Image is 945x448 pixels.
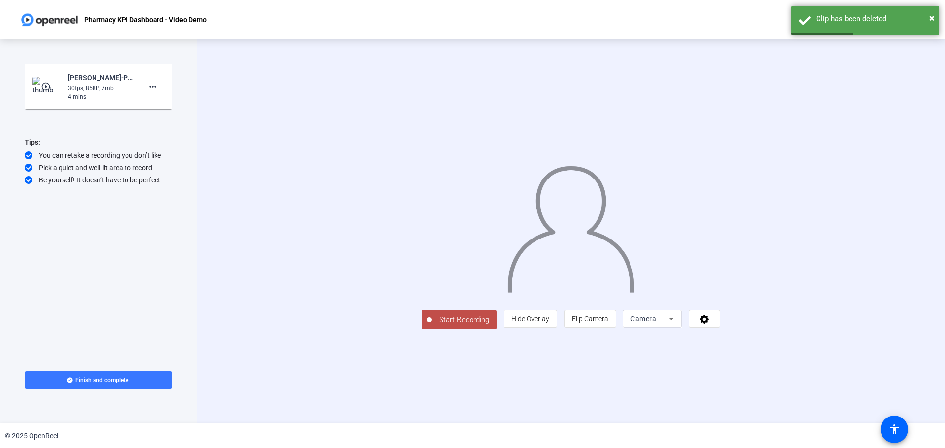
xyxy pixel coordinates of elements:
[504,310,557,328] button: Hide Overlay
[630,315,656,323] span: Camera
[506,158,635,293] img: overlay
[84,14,207,26] p: Pharmacy KPI Dashboard - Video Demo
[20,10,79,30] img: OpenReel logo
[68,84,134,92] div: 30fps, 858P, 7mb
[25,371,172,389] button: Finish and complete
[564,310,616,328] button: Flip Camera
[572,315,608,323] span: Flip Camera
[422,310,497,329] button: Start Recording
[929,12,935,24] span: ×
[5,431,58,441] div: © 2025 OpenReel
[25,163,172,173] div: Pick a quiet and well-lit area to record
[68,72,134,84] div: [PERSON_NAME]-Pharmacy KPI Dashboard - Video Demo-Pharmacy KPI Dashboard - Video Demo-17598921474...
[511,315,549,323] span: Hide Overlay
[68,92,134,101] div: 4 mins
[41,82,53,91] mat-icon: play_circle_outline
[432,314,497,326] span: Start Recording
[816,13,932,25] div: Clip has been deleted
[32,77,62,96] img: thumb-nail
[25,150,172,160] div: You can retake a recording you don’t like
[147,81,158,92] mat-icon: more_horiz
[929,10,935,25] button: Close
[25,136,172,148] div: Tips:
[888,423,900,435] mat-icon: accessibility
[75,376,128,384] span: Finish and complete
[25,175,172,185] div: Be yourself! It doesn’t have to be perfect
